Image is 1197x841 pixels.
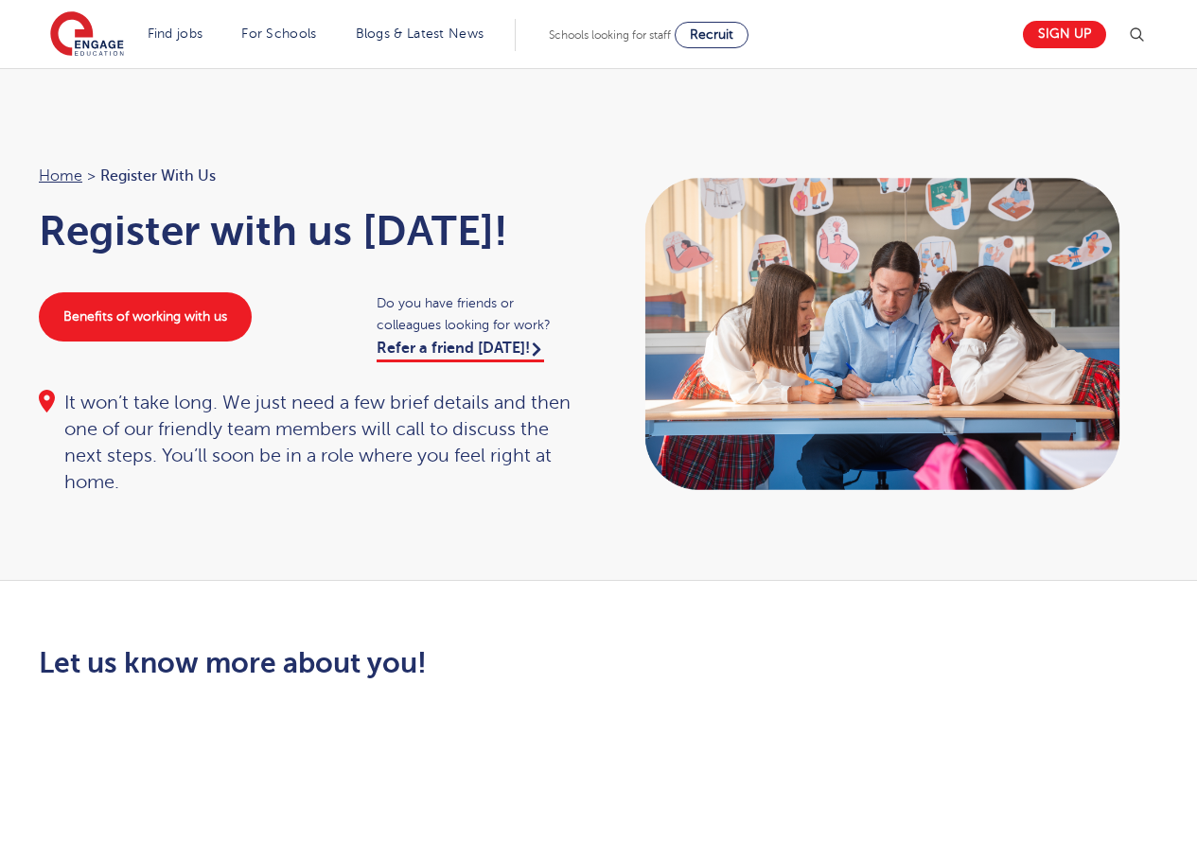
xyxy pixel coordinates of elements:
h2: Let us know more about you! [39,647,776,679]
span: Recruit [690,27,733,42]
a: Benefits of working with us [39,292,252,342]
a: Sign up [1023,21,1106,48]
a: Blogs & Latest News [356,26,484,41]
span: Register with us [100,164,216,188]
a: Home [39,167,82,184]
a: Recruit [675,22,748,48]
h1: Register with us [DATE]! [39,207,580,254]
a: Find jobs [148,26,203,41]
span: Schools looking for staff [549,28,671,42]
span: > [87,167,96,184]
img: Engage Education [50,11,124,59]
div: It won’t take long. We just need a few brief details and then one of our friendly team members wi... [39,390,580,496]
a: Refer a friend [DATE]! [377,340,544,362]
nav: breadcrumb [39,164,580,188]
span: Do you have friends or colleagues looking for work? [377,292,580,336]
a: For Schools [241,26,316,41]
